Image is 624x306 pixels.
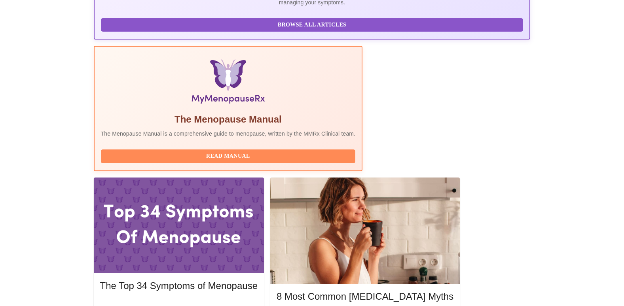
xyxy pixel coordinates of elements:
p: The Menopause Manual is a comprehensive guide to menopause, written by the MMRx Clinical team. [101,130,356,138]
span: Browse All Articles [109,20,516,30]
h5: The Top 34 Symptoms of Menopause [100,280,258,292]
a: Browse All Articles [101,21,525,28]
img: Menopause Manual [141,59,315,107]
h5: 8 Most Common [MEDICAL_DATA] Myths [277,290,453,303]
button: Browse All Articles [101,18,523,32]
a: Read Manual [101,152,358,159]
button: Read Manual [101,149,356,163]
span: Read Manual [109,151,348,161]
h5: The Menopause Manual [101,113,356,126]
